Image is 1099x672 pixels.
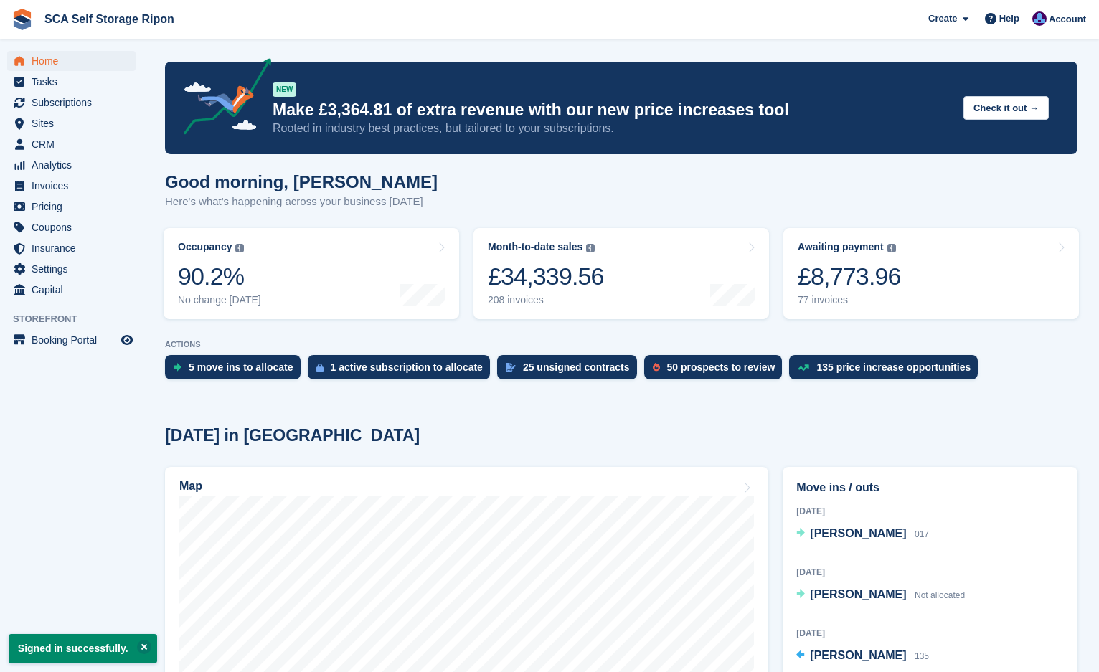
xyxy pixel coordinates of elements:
img: prospect-51fa495bee0391a8d652442698ab0144808aea92771e9ea1ae160a38d050c398.svg [653,363,660,372]
h1: Good morning, [PERSON_NAME] [165,172,438,191]
span: Subscriptions [32,93,118,113]
a: menu [7,217,136,237]
span: Sites [32,113,118,133]
img: contract_signature_icon-13c848040528278c33f63329250d36e43548de30e8caae1d1a13099fd9432cc5.svg [506,363,516,372]
span: Storefront [13,312,143,326]
img: stora-icon-8386f47178a22dfd0bd8f6a31ec36ba5ce8667c1dd55bd0f319d3a0aa187defe.svg [11,9,33,30]
a: [PERSON_NAME] 135 [796,647,929,666]
a: menu [7,280,136,300]
span: Booking Portal [32,330,118,350]
div: [DATE] [796,627,1064,640]
p: Here's what's happening across your business [DATE] [165,194,438,210]
img: price-adjustments-announcement-icon-8257ccfd72463d97f412b2fc003d46551f7dbcb40ab6d574587a9cd5c0d94... [171,58,272,140]
a: 25 unsigned contracts [497,355,644,387]
span: Analytics [32,155,118,175]
span: Pricing [32,197,118,217]
span: [PERSON_NAME] [810,527,906,539]
a: menu [7,155,136,175]
a: 135 price increase opportunities [789,355,985,387]
a: menu [7,93,136,113]
div: £8,773.96 [798,262,901,291]
div: Awaiting payment [798,241,884,253]
p: Signed in successfully. [9,634,157,663]
span: Home [32,51,118,71]
a: 50 prospects to review [644,355,790,387]
span: Coupons [32,217,118,237]
h2: Map [179,480,202,493]
span: 017 [915,529,929,539]
span: 135 [915,651,929,661]
img: active_subscription_to_allocate_icon-d502201f5373d7db506a760aba3b589e785aa758c864c3986d89f69b8ff3... [316,363,324,372]
a: Occupancy 90.2% No change [DATE] [164,228,459,319]
span: Insurance [32,238,118,258]
a: menu [7,72,136,92]
a: 5 move ins to allocate [165,355,308,387]
p: Make £3,364.81 of extra revenue with our new price increases tool [273,100,952,120]
span: Create [928,11,957,26]
h2: [DATE] in [GEOGRAPHIC_DATA] [165,426,420,445]
div: No change [DATE] [178,294,261,306]
img: Sarah Race [1032,11,1047,26]
a: menu [7,113,136,133]
span: Invoices [32,176,118,196]
a: SCA Self Storage Ripon [39,7,180,31]
span: Settings [32,259,118,279]
div: [DATE] [796,505,1064,518]
span: Account [1049,12,1086,27]
div: 77 invoices [798,294,901,306]
div: 90.2% [178,262,261,291]
div: Month-to-date sales [488,241,582,253]
a: Month-to-date sales £34,339.56 208 invoices [473,228,769,319]
span: Not allocated [915,590,965,600]
div: [DATE] [796,566,1064,579]
a: 1 active subscription to allocate [308,355,497,387]
img: icon-info-grey-7440780725fd019a000dd9b08b2336e03edf1995a4989e88bcd33f0948082b44.svg [586,244,595,252]
div: NEW [273,82,296,97]
a: [PERSON_NAME] Not allocated [796,586,965,605]
span: [PERSON_NAME] [810,649,906,661]
a: menu [7,176,136,196]
p: Rooted in industry best practices, but tailored to your subscriptions. [273,120,952,136]
div: 5 move ins to allocate [189,361,293,373]
div: 1 active subscription to allocate [331,361,483,373]
a: [PERSON_NAME] 017 [796,525,929,544]
a: menu [7,197,136,217]
a: menu [7,259,136,279]
span: CRM [32,134,118,154]
div: Occupancy [178,241,232,253]
a: menu [7,238,136,258]
a: menu [7,134,136,154]
div: 25 unsigned contracts [523,361,630,373]
span: Tasks [32,72,118,92]
img: icon-info-grey-7440780725fd019a000dd9b08b2336e03edf1995a4989e88bcd33f0948082b44.svg [235,244,244,252]
img: move_ins_to_allocate_icon-fdf77a2bb77ea45bf5b3d319d69a93e2d87916cf1d5bf7949dd705db3b84f3ca.svg [174,363,181,372]
img: price_increase_opportunities-93ffe204e8149a01c8c9dc8f82e8f89637d9d84a8eef4429ea346261dce0b2c0.svg [798,364,809,371]
div: 135 price increase opportunities [816,361,971,373]
a: menu [7,330,136,350]
button: Check it out → [963,96,1049,120]
a: menu [7,51,136,71]
span: Help [999,11,1019,26]
div: £34,339.56 [488,262,604,291]
a: Preview store [118,331,136,349]
p: ACTIONS [165,340,1077,349]
a: Awaiting payment £8,773.96 77 invoices [783,228,1079,319]
span: [PERSON_NAME] [810,588,906,600]
div: 208 invoices [488,294,604,306]
div: 50 prospects to review [667,361,775,373]
h2: Move ins / outs [796,479,1064,496]
img: icon-info-grey-7440780725fd019a000dd9b08b2336e03edf1995a4989e88bcd33f0948082b44.svg [887,244,896,252]
span: Capital [32,280,118,300]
